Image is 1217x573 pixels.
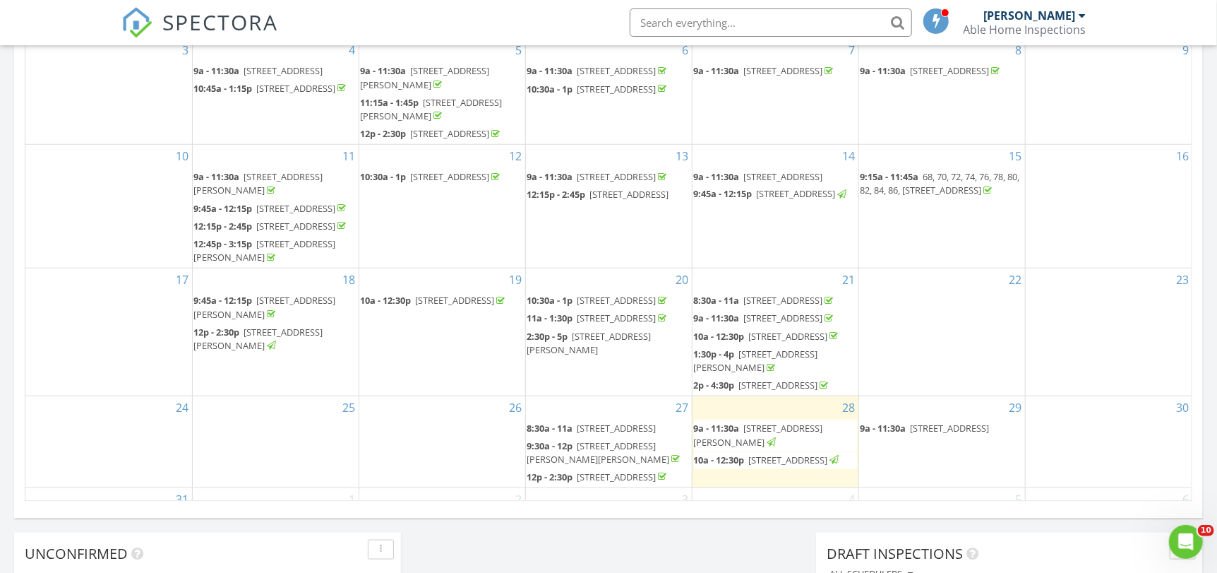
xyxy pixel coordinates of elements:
[1013,39,1025,61] a: Go to August 8, 2025
[192,396,359,488] td: Go to August 25, 2025
[361,64,490,90] span: [STREET_ADDRESS][PERSON_NAME]
[194,63,357,79] a: 9a - 11:30a [STREET_ADDRESS]
[507,268,525,291] a: Go to August 19, 2025
[361,127,503,140] a: 12p - 2:30p [STREET_ADDRESS]
[174,145,192,167] a: Go to August 10, 2025
[25,268,192,396] td: Go to August 17, 2025
[694,170,825,183] a: 9a - 11:30a [STREET_ADDRESS]
[630,8,912,37] input: Search everything...
[194,293,357,323] a: 9:45a - 12:15p [STREET_ADDRESS][PERSON_NAME]
[194,170,323,196] a: 9a - 11:30a [STREET_ADDRESS][PERSON_NAME]
[192,488,359,535] td: Go to September 1, 2025
[507,396,525,419] a: Go to August 26, 2025
[694,293,857,309] a: 8:30a - 11a [STREET_ADDRESS]
[1169,525,1203,559] iframe: Intercom live chat
[749,454,828,466] span: [STREET_ADDRESS]
[527,81,690,98] a: 10:30a - 1p [STREET_ADDRESS]
[361,64,490,90] a: 9a - 11:30a [STREET_ADDRESS][PERSON_NAME]
[527,187,690,203] a: 12:15p - 2:45p [STREET_ADDRESS]
[827,544,963,563] span: Draft Inspections
[861,63,1024,80] a: 9a - 11:30a [STREET_ADDRESS]
[411,127,490,140] span: [STREET_ADDRESS]
[694,422,823,448] span: [STREET_ADDRESS][PERSON_NAME]
[340,396,359,419] a: Go to August 25, 2025
[527,439,573,452] span: 9:30a - 12p
[694,377,857,394] a: 2p - 4:30p [STREET_ADDRESS]
[680,488,692,511] a: Go to September 3, 2025
[694,452,857,469] a: 10a - 12:30p [STREET_ADDRESS]
[194,294,336,320] span: [STREET_ADDRESS][PERSON_NAME]
[694,329,857,345] a: 10a - 12:30p [STREET_ADDRESS]
[174,396,192,419] a: Go to August 24, 2025
[194,294,253,307] span: 9:45a - 12:15p
[694,64,740,77] span: 9a - 11:30a
[527,188,671,201] a: 12:15p - 2:45p [STREET_ADDRESS]
[162,7,278,37] span: SPECTORA
[194,236,357,266] a: 12:45p - 3:15p [STREET_ADDRESS][PERSON_NAME]
[340,268,359,291] a: Go to August 18, 2025
[964,23,1086,37] div: Able Home Inspections
[513,39,525,61] a: Go to August 5, 2025
[194,237,253,250] span: 12:45p - 3:15p
[257,82,336,95] span: [STREET_ADDRESS]
[361,64,407,77] span: 9a - 11:30a
[361,126,524,143] a: 12p - 2:30p [STREET_ADDRESS]
[590,188,669,201] span: [STREET_ADDRESS]
[361,63,524,93] a: 9a - 11:30a [STREET_ADDRESS][PERSON_NAME]
[861,422,992,435] a: 9a - 11:30a [STREET_ADDRESS]
[527,83,573,95] span: 10:30a - 1p
[577,170,657,183] span: [STREET_ADDRESS]
[527,293,690,309] a: 10:30a - 1p [STREET_ADDRESS]
[174,488,192,511] a: Go to August 31, 2025
[527,330,568,343] span: 2:30p - 5p
[25,145,192,268] td: Go to August 10, 2025
[840,396,858,419] a: Go to August 28, 2025
[411,170,490,183] span: [STREET_ADDRESS]
[744,170,823,183] span: [STREET_ADDRESS]
[680,39,692,61] a: Go to August 6, 2025
[858,145,1025,268] td: Go to August 15, 2025
[694,348,735,360] span: 1:30p - 4p
[194,64,240,77] span: 9a - 11:30a
[194,169,357,199] a: 9a - 11:30a [STREET_ADDRESS][PERSON_NAME]
[359,145,525,268] td: Go to August 12, 2025
[525,488,692,535] td: Go to September 3, 2025
[527,329,690,358] a: 2:30p - 5p [STREET_ADDRESS][PERSON_NAME]
[692,39,858,145] td: Go to August 7, 2025
[527,294,573,307] span: 10:30a - 1p
[527,169,690,186] a: 9a - 11:30a [STREET_ADDRESS]
[361,96,503,122] span: [STREET_ADDRESS][PERSON_NAME]
[861,64,906,77] span: 9a - 11:30a
[527,64,573,77] span: 9a - 11:30a
[694,312,837,324] a: 9a - 11:30a [STREET_ADDRESS]
[194,326,323,352] a: 12p - 2:30p [STREET_ADDRESS][PERSON_NAME]
[361,127,407,140] span: 12p - 2:30p
[694,330,841,343] a: 10a - 12:30p [STREET_ADDRESS]
[757,187,836,200] span: [STREET_ADDRESS]
[840,145,858,167] a: Go to August 14, 2025
[694,346,857,377] a: 1:30p - 4p [STREET_ADDRESS][PERSON_NAME]
[25,39,192,145] td: Go to August 3, 2025
[361,293,524,309] a: 10a - 12:30p [STREET_ADDRESS]
[694,348,818,374] a: 1:30p - 4p [STREET_ADDRESS][PERSON_NAME]
[361,169,524,186] a: 10:30a - 1p [STREET_ADDRESS]
[1025,396,1192,488] td: Go to August 30, 2025
[858,488,1025,535] td: Go to September 5, 2025
[359,39,525,145] td: Go to August 5, 2025
[194,220,253,232] span: 12:15p - 2:45p
[527,170,573,183] span: 9a - 11:30a
[692,268,858,396] td: Go to August 21, 2025
[527,83,670,95] a: 10:30a - 1p [STREET_ADDRESS]
[1025,488,1192,535] td: Go to September 6, 2025
[527,63,690,80] a: 9a - 11:30a [STREET_ADDRESS]
[527,422,659,435] a: 8:30a - 11a [STREET_ADDRESS]
[1180,39,1192,61] a: Go to August 9, 2025
[194,202,349,215] a: 9:45a - 12:15p [STREET_ADDRESS]
[194,326,323,352] span: [STREET_ADDRESS][PERSON_NAME]
[192,145,359,268] td: Go to August 11, 2025
[527,422,573,435] span: 8:30a - 11a
[840,268,858,291] a: Go to August 21, 2025
[527,312,573,324] span: 11a - 1:30p
[194,81,357,98] a: 10:45a - 1:15p [STREET_ADDRESS]
[525,268,692,396] td: Go to August 20, 2025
